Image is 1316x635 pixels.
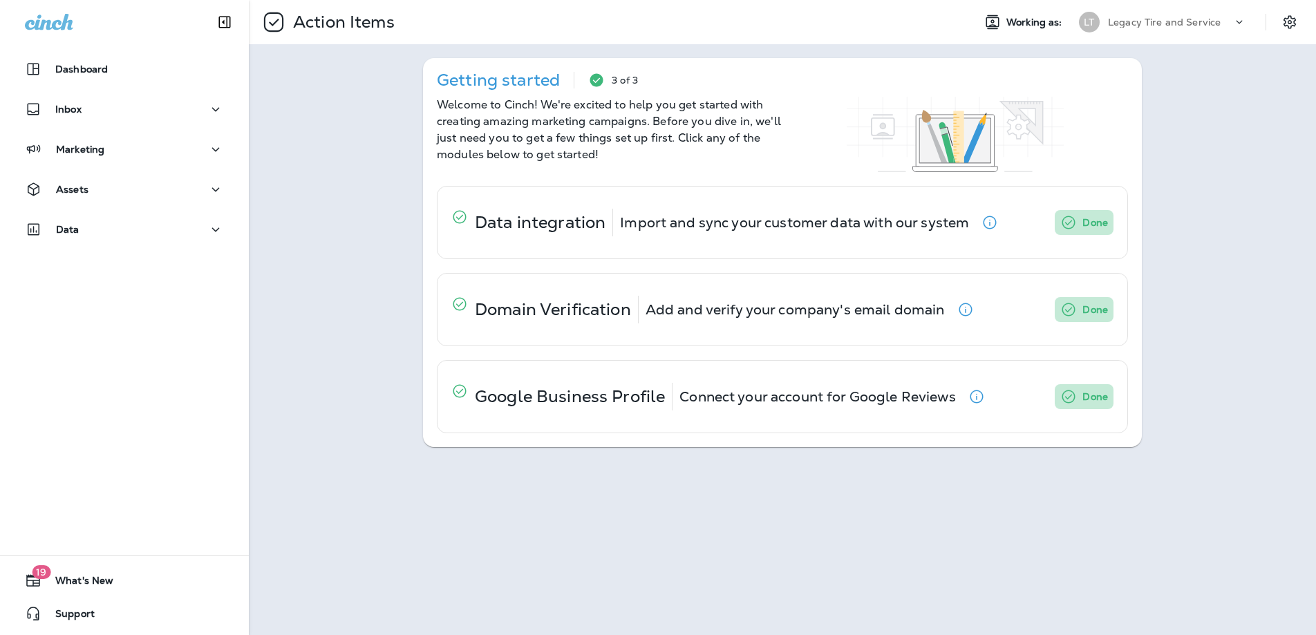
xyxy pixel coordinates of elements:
[55,64,108,75] p: Dashboard
[55,104,82,115] p: Inbox
[475,217,605,228] p: Data integration
[56,224,79,235] p: Data
[41,575,113,591] span: What's New
[41,608,95,625] span: Support
[1082,214,1108,231] p: Done
[1082,301,1108,318] p: Done
[612,75,638,86] p: 3 of 3
[32,565,50,579] span: 19
[205,8,244,36] button: Collapse Sidebar
[1108,17,1221,28] p: Legacy Tire and Service
[475,391,665,402] p: Google Business Profile
[56,184,88,195] p: Assets
[1006,17,1065,28] span: Working as:
[1277,10,1302,35] button: Settings
[14,176,235,203] button: Assets
[14,216,235,243] button: Data
[1082,388,1108,405] p: Done
[646,304,945,315] p: Add and verify your company's email domain
[14,95,235,123] button: Inbox
[288,12,395,32] p: Action Items
[14,55,235,83] button: Dashboard
[14,567,235,594] button: 19What's New
[14,600,235,627] button: Support
[620,217,969,228] p: Import and sync your customer data with our system
[1079,12,1100,32] div: LT
[475,304,631,315] p: Domain Verification
[14,135,235,163] button: Marketing
[437,75,560,86] p: Getting started
[56,144,104,155] p: Marketing
[679,391,955,402] p: Connect your account for Google Reviews
[437,97,782,163] p: Welcome to Cinch! We're excited to help you get started with creating amazing marketing campaigns...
